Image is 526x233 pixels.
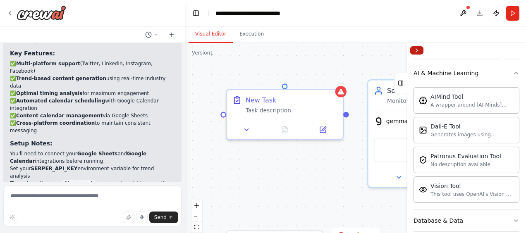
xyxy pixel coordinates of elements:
[16,98,105,104] strong: Automated calendar scheduling
[419,96,427,105] img: Aimindtool
[10,50,55,57] strong: Key Features:
[410,46,423,55] button: Collapse right sidebar
[430,122,514,131] div: Dall-E Tool
[149,212,178,223] button: Send
[7,212,18,223] button: Improve this prompt
[414,62,519,84] button: AI & Machine Learning
[16,76,106,81] strong: Trend-based content generation
[191,222,202,233] button: fit view
[367,79,485,188] div: Social Media Trend AnalystMonitor and analyze trending topics in the {industry} industry, identif...
[190,7,202,19] button: Hide left sidebar
[387,97,478,105] div: Monitor and analyze trending topics in the {industry} industry, identifying viral content pattern...
[414,84,519,209] div: AI & Machine Learning
[419,126,427,134] img: Dalletool
[16,90,82,96] strong: Optimal timing analysis
[386,117,426,125] span: gemma2-9b-it
[154,214,167,221] span: Send
[77,151,118,157] strong: Google Sheets
[430,131,514,138] div: Generates images using OpenAI's Dall-E model.
[430,102,514,108] div: A wrapper around [AI-Minds]([URL][DOMAIN_NAME]). Useful for when you need answers to questions fr...
[246,95,276,105] div: New Task
[246,107,337,114] div: Task description
[136,212,148,223] button: Click to speak your automation idea
[192,50,213,56] div: Version 1
[430,152,501,160] div: Patronus Evaluation Tool
[31,166,78,171] strong: SERPER_API_KEY
[16,120,95,126] strong: Cross-platform coordination
[191,200,202,211] button: zoom in
[419,185,427,194] img: Visiontool
[123,212,134,223] button: Upload files
[165,30,178,40] button: Start a new chat
[404,43,410,233] button: Toggle Sidebar
[142,30,162,40] button: Switch to previous chat
[10,60,175,134] p: ✅ (Twitter, LinkedIn, Instagram, Facebook) ✅ using real-time industry data ✅ for maximum engageme...
[17,5,66,20] img: Logo
[430,182,514,190] div: Vision Tool
[306,124,339,135] button: Open in side panel
[414,216,463,225] div: Database & Data
[430,191,514,197] div: This tool uses OpenAI's Vision API to describe the contents of an image.
[10,180,175,195] li: The automation uses as an input variable - specify your industry when running
[16,113,103,119] strong: Content calendar management
[10,165,175,180] li: Set your environment variable for trend analysis
[62,180,95,188] code: {industry}
[233,26,270,43] button: Execution
[430,161,501,168] div: No description available
[10,150,175,165] li: You'll need to connect your and integrations before running
[414,69,478,77] div: AI & Machine Learning
[430,93,514,101] div: AIMind Tool
[10,140,53,147] strong: Setup Notes:
[16,61,80,67] strong: Multi-platform support
[215,9,306,17] nav: breadcrumb
[191,211,202,222] button: zoom out
[387,86,478,95] div: Social Media Trend Analyst
[419,156,427,164] img: Patronusevaltool
[226,89,344,140] div: New TaskTask description
[189,26,233,43] button: Visual Editor
[265,124,305,135] button: No output available
[414,210,519,231] button: Database & Data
